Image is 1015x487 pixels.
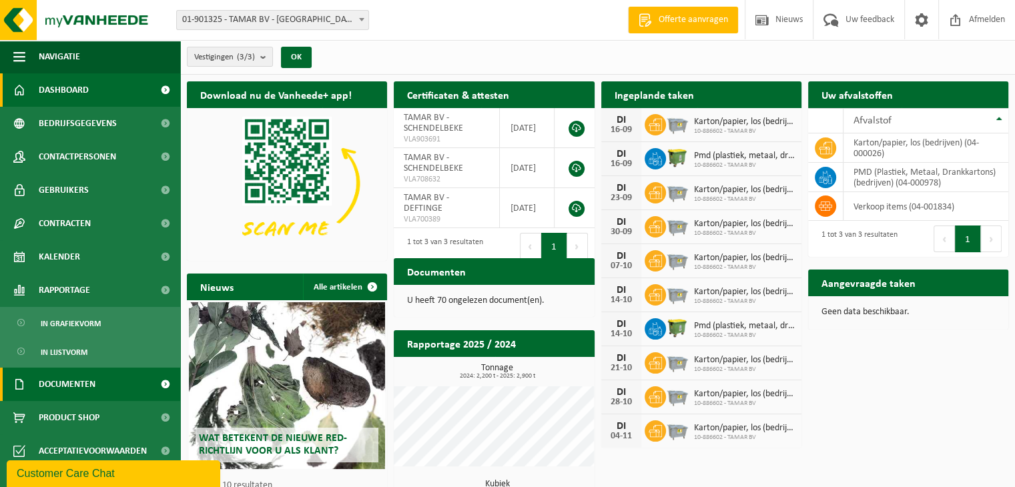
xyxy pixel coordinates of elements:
[608,387,635,398] div: DI
[666,112,689,135] img: WB-2500-GAL-GY-01
[666,180,689,203] img: WB-2500-GAL-GY-01
[666,282,689,305] img: WB-2500-GAL-GY-01
[843,192,1008,221] td: verkoop items (04-001834)
[404,134,489,145] span: VLA903691
[608,183,635,193] div: DI
[608,115,635,125] div: DI
[394,330,529,356] h2: Rapportage 2025 / 2024
[400,373,594,380] span: 2024: 2,200 t - 2025: 2,900 t
[934,225,955,252] button: Previous
[628,7,738,33] a: Offerte aanvragen
[608,296,635,305] div: 14-10
[194,47,255,67] span: Vestigingen
[187,81,365,107] h2: Download nu de Vanheede+ app!
[608,262,635,271] div: 07-10
[694,264,795,272] span: 10-886602 - TAMAR BV
[39,368,95,401] span: Documenten
[694,195,795,203] span: 10-886602 - TAMAR BV
[666,248,689,271] img: WB-2500-GAL-GY-01
[39,40,80,73] span: Navigatie
[39,240,80,274] span: Kalender
[843,163,1008,192] td: PMD (Plastiek, Metaal, Drankkartons) (bedrijven) (04-000978)
[694,355,795,366] span: Karton/papier, los (bedrijven)
[41,340,87,365] span: In lijstvorm
[694,127,795,135] span: 10-886602 - TAMAR BV
[500,188,555,228] td: [DATE]
[694,253,795,264] span: Karton/papier, los (bedrijven)
[3,339,177,364] a: In lijstvorm
[567,233,588,260] button: Next
[41,311,101,336] span: In grafiekvorm
[407,296,581,306] p: U heeft 70 ongelezen document(en).
[608,330,635,339] div: 14-10
[694,389,795,400] span: Karton/papier, los (bedrijven)
[404,174,489,185] span: VLA708632
[843,133,1008,163] td: karton/papier, los (bedrijven) (04-000026)
[666,350,689,373] img: WB-2500-GAL-GY-01
[404,214,489,225] span: VLA700389
[694,185,795,195] span: Karton/papier, los (bedrijven)
[39,73,89,107] span: Dashboard
[666,384,689,407] img: WB-2500-GAL-GY-01
[601,81,707,107] h2: Ingeplande taken
[39,274,90,307] span: Rapportage
[808,270,929,296] h2: Aangevraagde taken
[815,224,898,254] div: 1 tot 3 van 3 resultaten
[237,53,255,61] count: (3/3)
[608,217,635,227] div: DI
[39,434,147,468] span: Acceptatievoorwaarden
[177,11,368,29] span: 01-901325 - TAMAR BV - GERAARDSBERGEN
[39,207,91,240] span: Contracten
[694,117,795,127] span: Karton/papier, los (bedrijven)
[808,81,906,107] h2: Uw afvalstoffen
[694,151,795,161] span: Pmd (plastiek, metaal, drankkartons) (bedrijven)
[500,148,555,188] td: [DATE]
[394,81,523,107] h2: Certificaten & attesten
[694,219,795,229] span: Karton/papier, los (bedrijven)
[404,113,463,133] span: TAMAR BV - SCHENDELBEKE
[495,356,593,383] a: Bekijk rapportage
[694,321,795,332] span: Pmd (plastiek, metaal, drankkartons) (bedrijven)
[608,193,635,203] div: 23-09
[694,332,795,340] span: 10-886602 - TAMAR BV
[608,227,635,237] div: 30-09
[608,149,635,159] div: DI
[608,251,635,262] div: DI
[400,231,483,261] div: 1 tot 3 van 3 resultaten
[821,308,995,317] p: Geen data beschikbaar.
[39,107,117,140] span: Bedrijfsgegevens
[189,302,385,469] a: Wat betekent de nieuwe RED-richtlijn voor u als klant?
[854,115,892,126] span: Afvalstof
[981,225,1002,252] button: Next
[694,298,795,306] span: 10-886602 - TAMAR BV
[608,364,635,373] div: 21-10
[187,274,247,300] h2: Nieuws
[608,421,635,432] div: DI
[694,423,795,434] span: Karton/papier, los (bedrijven)
[955,225,981,252] button: 1
[520,233,541,260] button: Previous
[666,418,689,441] img: WB-2500-GAL-GY-01
[666,316,689,339] img: WB-1100-HPE-GN-50
[404,153,463,173] span: TAMAR BV - SCHENDELBEKE
[187,108,387,258] img: Download de VHEPlus App
[541,233,567,260] button: 1
[655,13,731,27] span: Offerte aanvragen
[303,274,386,300] a: Alle artikelen
[39,173,89,207] span: Gebruikers
[666,146,689,169] img: WB-1100-HPE-GN-50
[199,433,347,456] span: Wat betekent de nieuwe RED-richtlijn voor u als klant?
[187,47,273,67] button: Vestigingen(3/3)
[39,140,116,173] span: Contactpersonen
[694,400,795,408] span: 10-886602 - TAMAR BV
[7,458,223,487] iframe: chat widget
[666,214,689,237] img: WB-2500-GAL-GY-01
[608,398,635,407] div: 28-10
[608,159,635,169] div: 16-09
[694,229,795,237] span: 10-886602 - TAMAR BV
[500,108,555,148] td: [DATE]
[281,47,312,68] button: OK
[694,287,795,298] span: Karton/papier, los (bedrijven)
[394,258,479,284] h2: Documenten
